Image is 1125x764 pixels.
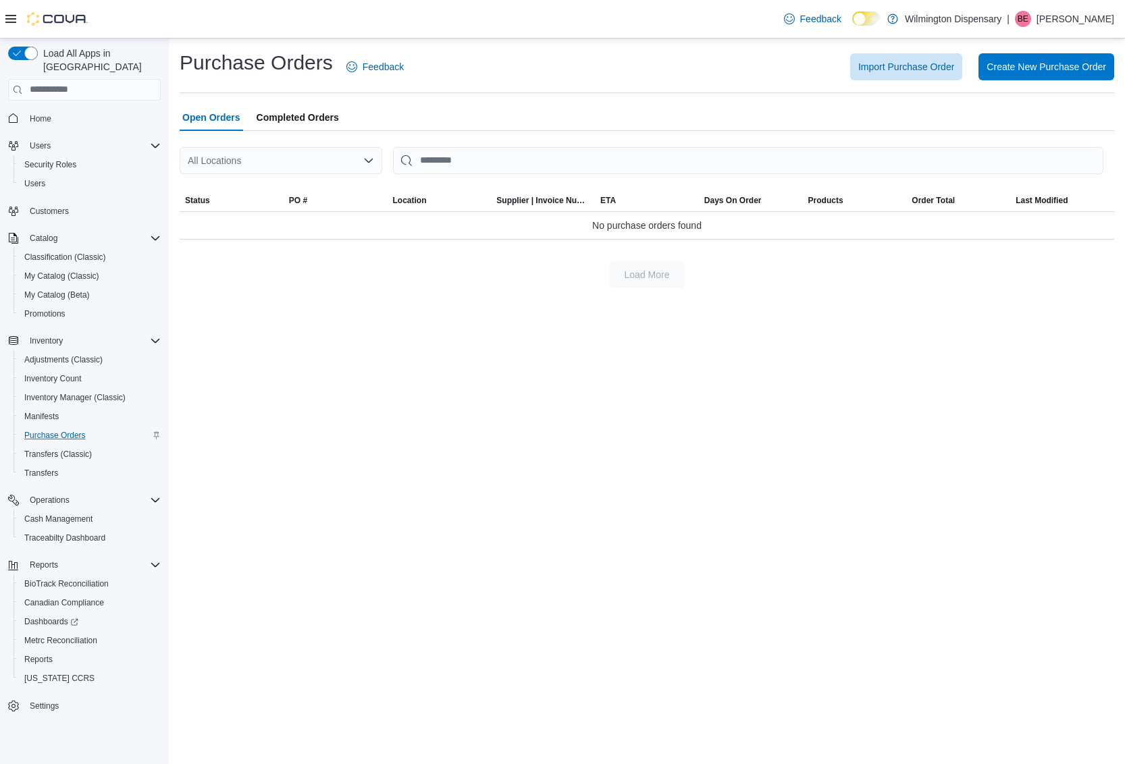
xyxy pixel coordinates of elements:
button: Products [803,190,907,211]
span: BE [1018,11,1028,27]
span: Dashboards [24,616,78,627]
p: Wilmington Dispensary [905,11,1001,27]
a: Feedback [341,53,409,80]
a: Security Roles [19,157,82,173]
button: Home [3,109,166,128]
span: Users [24,138,161,154]
button: Inventory [3,331,166,350]
button: Customers [3,201,166,221]
button: My Catalog (Classic) [14,267,166,285]
span: Manifests [19,408,161,425]
button: Reports [24,557,63,573]
span: Transfers [19,465,161,481]
a: Settings [24,698,64,714]
p: [PERSON_NAME] [1037,11,1114,27]
button: PO # [284,190,388,211]
span: Cash Management [24,514,93,524]
span: Promotions [24,308,66,319]
button: Transfers [14,464,166,483]
span: Settings [24,697,161,714]
span: Inventory Manager (Classic) [24,392,126,403]
button: Promotions [14,304,166,323]
span: Washington CCRS [19,670,161,686]
span: Load More [625,268,670,281]
a: Cash Management [19,511,98,527]
span: Canadian Compliance [24,597,104,608]
span: Adjustments (Classic) [24,354,103,365]
span: Inventory Count [19,371,161,387]
span: Reports [19,651,161,667]
span: Transfers (Classic) [24,449,92,460]
button: Supplier | Invoice Number [491,190,595,211]
span: Reports [24,654,53,665]
span: Supplier | Invoice Number [496,195,590,206]
button: Security Roles [14,155,166,174]
span: Security Roles [19,157,161,173]
span: My Catalog (Classic) [24,271,99,281]
span: Dashboards [19,613,161,630]
button: Reports [3,555,166,574]
span: Metrc Reconciliation [24,635,97,646]
span: Users [30,140,51,151]
span: Completed Orders [257,104,339,131]
span: Classification (Classic) [24,252,106,263]
a: Traceabilty Dashboard [19,530,111,546]
button: Inventory Manager (Classic) [14,388,166,407]
button: Settings [3,696,166,715]
button: Order Total [906,190,1010,211]
span: Classification (Classic) [19,249,161,265]
span: Create New Purchase Order [987,60,1106,74]
span: Users [24,178,45,189]
button: BioTrack Reconciliation [14,574,166,593]
a: Customers [24,203,74,219]
button: Traceabilty Dashboard [14,528,166,547]
span: Metrc Reconciliation [19,632,161,649]
a: Inventory Count [19,371,87,387]
span: Security Roles [24,159,76,170]
a: Inventory Manager (Classic) [19,389,131,406]
button: Import Purchase Order [850,53,962,80]
a: My Catalog (Beta) [19,287,95,303]
button: Create New Purchase Order [978,53,1114,80]
a: Purchase Orders [19,427,91,443]
span: Transfers (Classic) [19,446,161,462]
button: Metrc Reconciliation [14,631,166,650]
div: Location [393,195,427,206]
img: Cova [27,12,88,26]
span: Open Orders [182,104,240,131]
span: [US_STATE] CCRS [24,673,95,684]
button: Location [388,190,492,211]
button: Classification (Classic) [14,248,166,267]
span: Users [19,175,161,192]
span: Days On Order [704,195,762,206]
span: Order Total [912,195,955,206]
span: Status [185,195,210,206]
span: Home [24,110,161,127]
a: Classification (Classic) [19,249,111,265]
a: Manifests [19,408,64,425]
span: Reports [30,560,58,570]
span: Inventory [24,333,161,349]
button: [US_STATE] CCRS [14,669,166,688]
button: Inventory [24,333,68,349]
span: PO # [289,195,307,206]
button: Canadian Compliance [14,593,166,612]
span: Settings [30,701,59,711]
a: Transfers [19,465,63,481]
button: Adjustments (Classic) [14,350,166,369]
span: Customers [30,206,69,217]
button: Inventory Count [14,369,166,388]
button: Cash Management [14,510,166,528]
input: This is a search bar. After typing your query, hit enter to filter the results lower in the page. [393,147,1103,174]
p: | [1007,11,1010,27]
span: Cash Management [19,511,161,527]
span: Products [808,195,843,206]
button: ETA [595,190,699,211]
a: Feedback [779,5,847,32]
span: Catalog [30,233,57,244]
a: Promotions [19,306,71,322]
button: Users [24,138,56,154]
button: Status [180,190,284,211]
span: Adjustments (Classic) [19,352,161,368]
